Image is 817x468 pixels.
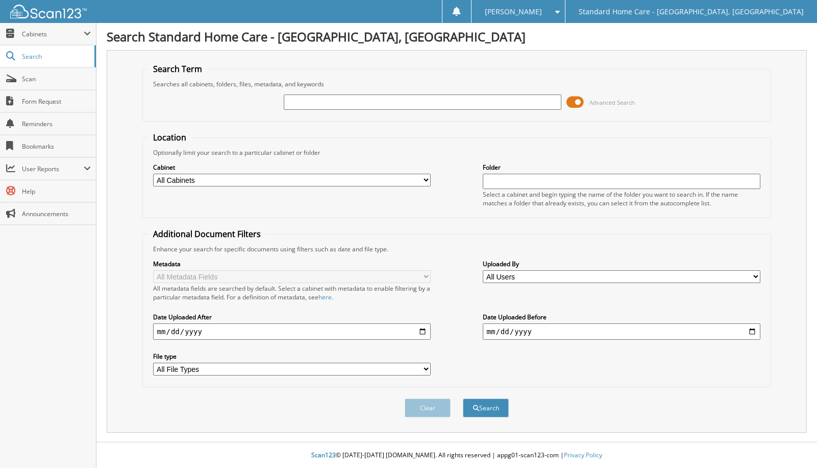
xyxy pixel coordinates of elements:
div: © [DATE]-[DATE] [DOMAIN_NAME]. All rights reserved | appg01-scan123-com | [96,443,817,468]
a: here [318,293,332,301]
div: Select a cabinet and begin typing the name of the folder you want to search in. If the name match... [483,190,761,207]
legend: Additional Document Filters [148,228,266,240]
span: Advanced Search [589,99,635,106]
label: Date Uploaded After [153,313,431,321]
span: Help [22,187,91,196]
span: Standard Home Care - [GEOGRAPHIC_DATA], [GEOGRAPHIC_DATA] [579,9,804,15]
label: Uploaded By [483,260,761,268]
span: Scan123 [311,451,336,459]
span: Search [22,52,89,61]
label: Metadata [153,260,431,268]
legend: Search Term [148,63,207,75]
span: Cabinets [22,30,84,38]
input: end [483,323,761,340]
label: Date Uploaded Before [483,313,761,321]
span: User Reports [22,165,84,173]
a: Privacy Policy [564,451,602,459]
label: Folder [483,163,761,172]
span: Announcements [22,209,91,218]
label: File type [153,352,431,361]
legend: Location [148,132,191,143]
button: Search [463,399,509,417]
span: Form Request [22,97,91,106]
div: All metadata fields are searched by default. Select a cabinet with metadata to enable filtering b... [153,284,431,301]
div: Optionally limit your search to a particular cabinet or folder [148,148,766,157]
span: Scan [22,75,91,83]
img: scan123-logo-white.svg [10,5,87,18]
span: [PERSON_NAME] [485,9,542,15]
span: Reminders [22,120,91,128]
label: Cabinet [153,163,431,172]
button: Clear [405,399,451,417]
span: Bookmarks [22,142,91,151]
div: Searches all cabinets, folders, files, metadata, and keywords [148,80,766,88]
input: start [153,323,431,340]
h1: Search Standard Home Care - [GEOGRAPHIC_DATA], [GEOGRAPHIC_DATA] [107,28,807,45]
div: Enhance your search for specific documents using filters such as date and file type. [148,245,766,253]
